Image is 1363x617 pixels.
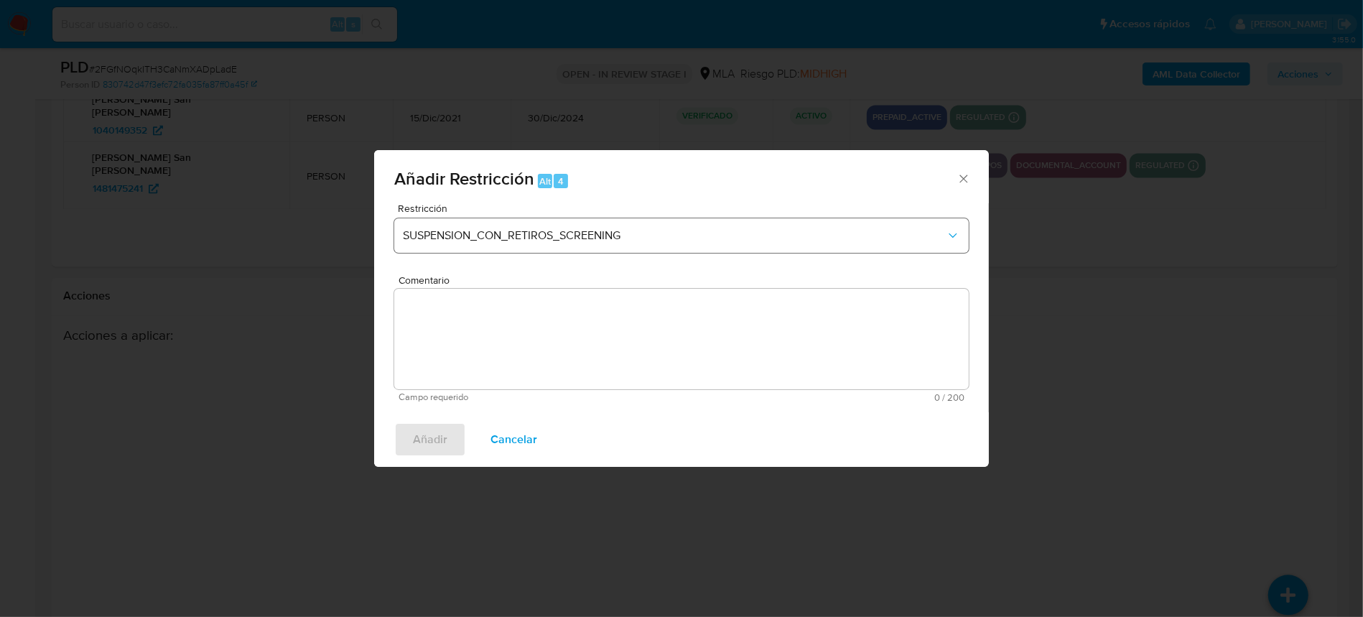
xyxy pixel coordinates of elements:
span: 4 [558,175,564,188]
button: Cancelar [472,422,556,457]
span: Añadir Restricción [394,166,534,191]
button: Restriction [394,218,969,253]
span: Cancelar [490,424,537,455]
span: Campo requerido [399,392,681,402]
button: Cerrar ventana [957,172,969,185]
span: Alt [539,175,551,188]
span: SUSPENSION_CON_RETIROS_SCREENING [403,228,946,243]
span: Máximo 200 caracteres [681,393,964,402]
span: Comentario [399,275,973,286]
span: Restricción [398,203,972,213]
